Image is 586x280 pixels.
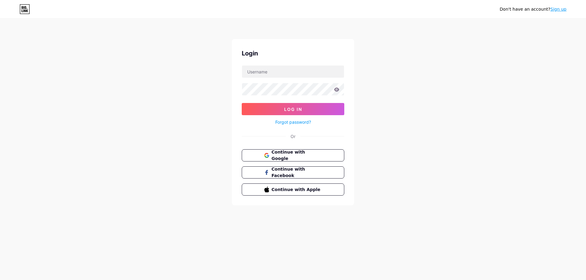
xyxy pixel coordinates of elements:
[242,66,344,78] input: Username
[242,149,344,161] button: Continue with Google
[272,166,322,179] span: Continue with Facebook
[242,183,344,196] button: Continue with Apple
[242,49,344,58] div: Login
[275,119,311,125] a: Forgot password?
[550,7,566,12] a: Sign up
[272,186,322,193] span: Continue with Apple
[291,133,295,140] div: Or
[272,149,322,162] span: Continue with Google
[242,166,344,179] button: Continue with Facebook
[242,103,344,115] button: Log In
[500,6,566,12] div: Don't have an account?
[284,107,302,112] span: Log In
